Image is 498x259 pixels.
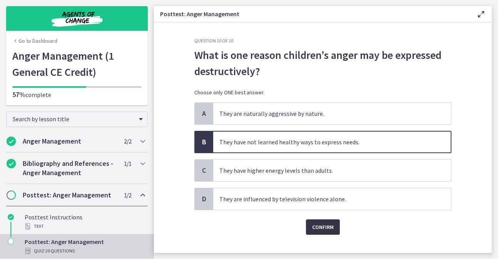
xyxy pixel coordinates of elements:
[23,137,117,146] h2: Anger Management
[199,194,209,204] span: D
[31,9,123,28] img: Agents of Change
[199,109,209,118] span: A
[23,190,117,200] h2: Posttest: Anger Management
[13,115,135,123] span: Search by lesson title
[7,137,16,146] i: Completed
[25,246,145,256] div: Quiz
[306,219,340,235] button: Confirm
[312,222,334,232] span: Confirm
[12,90,142,99] p: complete
[199,137,209,147] span: B
[124,137,131,146] span: 2 / 2
[213,103,451,124] span: They are naturally aggressive by nature.
[7,159,16,168] i: Completed
[25,222,145,231] div: Text
[213,131,451,153] span: They have not learned healthy ways to express needs.
[124,159,131,168] span: 1 / 1
[25,237,145,256] div: Posttest: Anger Management
[23,159,117,177] h2: Bibliography and References - Anger Management
[6,112,148,127] div: Search by lesson title
[8,214,14,220] i: Completed
[44,246,75,256] span: · 20 Questions
[213,188,451,210] span: They are influenced by television violence alone.
[25,212,145,231] div: Posttest Instructions
[160,9,464,18] h3: Posttest: Anger Management
[194,89,451,96] p: Choose only ONE best answer.
[213,160,451,181] span: They have higher energy levels than adults.
[124,190,131,200] span: 1 / 2
[12,90,25,99] span: 57%
[199,166,209,175] span: C
[12,37,57,45] a: Go to Dashboard
[194,47,451,79] span: What is one reason children’s anger may be expressed destructively?
[194,38,451,44] h3: Question 10 of 10
[12,48,142,80] h1: Anger Management (1 General CE Credit)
